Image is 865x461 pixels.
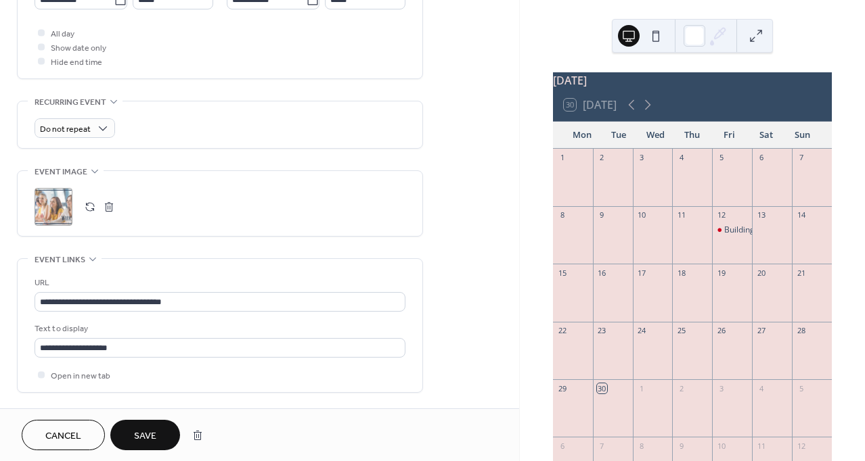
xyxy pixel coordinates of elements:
div: 24 [637,326,647,336]
span: Hide end time [51,55,102,70]
div: 15 [557,268,567,278]
div: 7 [597,441,607,451]
div: Sun [784,122,821,149]
div: 29 [557,383,567,393]
div: 2 [676,383,686,393]
div: Wed [637,122,673,149]
span: Open in new tab [51,369,110,383]
div: 16 [597,268,607,278]
div: 14 [796,210,806,220]
span: All day [51,27,74,41]
div: Fri [711,122,747,149]
span: Save [134,429,156,443]
div: 10 [716,441,726,451]
div: 22 [557,326,567,336]
div: Building Connections with LEGO® Serious Play® [712,224,752,236]
div: Text to display [35,322,403,336]
div: URL [35,276,403,290]
div: 17 [637,268,647,278]
div: 7 [796,153,806,163]
span: Event image [35,165,87,179]
div: ; [35,188,72,226]
div: 1 [637,383,647,393]
div: 23 [597,326,607,336]
span: Do not repeat [40,122,91,137]
div: 28 [796,326,806,336]
div: 12 [796,441,806,451]
div: Thu [674,122,711,149]
div: 4 [676,153,686,163]
div: 8 [557,210,567,220]
div: 13 [756,210,766,220]
div: Sat [747,122,784,149]
div: 2 [597,153,607,163]
div: Mon [564,122,600,149]
div: 3 [637,153,647,163]
div: 12 [716,210,726,220]
div: Tue [600,122,637,149]
div: 11 [756,441,766,451]
span: Event links [35,253,85,267]
span: Recurring event [35,95,106,110]
div: 21 [796,268,806,278]
div: 6 [756,153,766,163]
div: 5 [716,153,726,163]
div: 9 [597,210,607,220]
button: Cancel [22,420,105,450]
div: 5 [796,383,806,393]
div: 30 [597,383,607,393]
span: Cancel [45,429,81,443]
div: 8 [637,441,647,451]
button: Save [110,420,180,450]
div: 27 [756,326,766,336]
div: 26 [716,326,726,336]
span: Show date only [51,41,106,55]
div: 25 [676,326,686,336]
div: 6 [557,441,567,451]
div: 19 [716,268,726,278]
div: 10 [637,210,647,220]
div: [DATE] [553,72,832,89]
div: 1 [557,153,567,163]
div: 4 [756,383,766,393]
div: 18 [676,268,686,278]
div: 11 [676,210,686,220]
div: 20 [756,268,766,278]
div: 9 [676,441,686,451]
div: 3 [716,383,726,393]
